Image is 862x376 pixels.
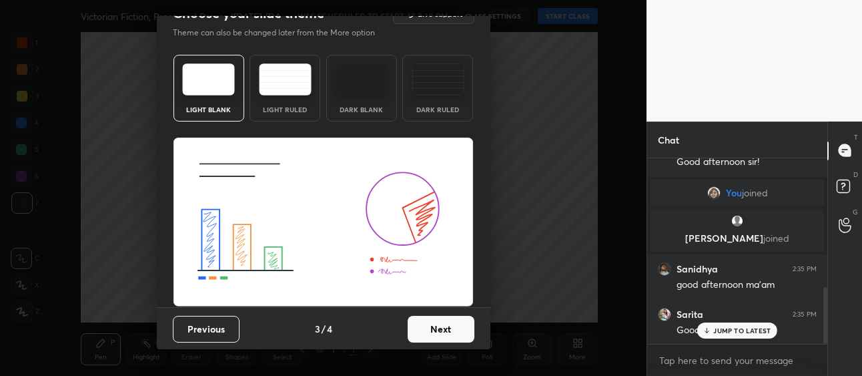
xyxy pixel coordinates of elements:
p: JUMP TO LATEST [713,327,771,335]
img: 731af4d50a924cfcacbdd0ae77040319.jpg [658,262,671,276]
div: good afternoon ma'am [677,278,817,292]
div: Light Ruled [258,106,312,113]
img: lightTheme.e5ed3b09.svg [182,63,235,96]
h4: / [322,322,326,336]
img: lightRuledTheme.5fabf969.svg [259,63,312,96]
button: Previous [173,316,240,343]
h4: 4 [327,322,332,336]
div: 2:35 PM [793,265,817,273]
span: joined [763,232,789,244]
p: Theme can also be changed later from the More option [173,27,389,39]
div: Good afternoon sir! [677,156,817,169]
div: Dark Blank [335,106,388,113]
img: default.png [731,214,744,228]
p: T [854,132,858,142]
span: joined [742,188,768,198]
p: D [853,170,858,180]
div: Good afternoon ma'am [677,324,817,337]
h6: Sanidhya [677,263,718,275]
p: G [853,207,858,217]
div: grid [647,158,827,345]
p: [PERSON_NAME] [659,233,816,244]
h4: 3 [315,322,320,336]
div: 2:35 PM [793,311,817,319]
div: Dark Ruled [411,106,464,113]
button: Next [408,316,474,343]
img: a7ac6fe6eda44e07ab3709a94de7a6bd.jpg [707,186,721,200]
img: darkTheme.f0cc69e5.svg [335,63,388,96]
div: Light Blank [182,106,236,113]
span: You [726,188,742,198]
img: darkRuledTheme.de295e13.svg [412,63,464,96]
img: lightThemeBanner.fbc32fad.svg [173,138,474,307]
p: Chat [647,122,690,158]
h6: Sarita [677,309,703,321]
img: 188232305d11438db8a10b4521989835.jpg [658,308,671,321]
